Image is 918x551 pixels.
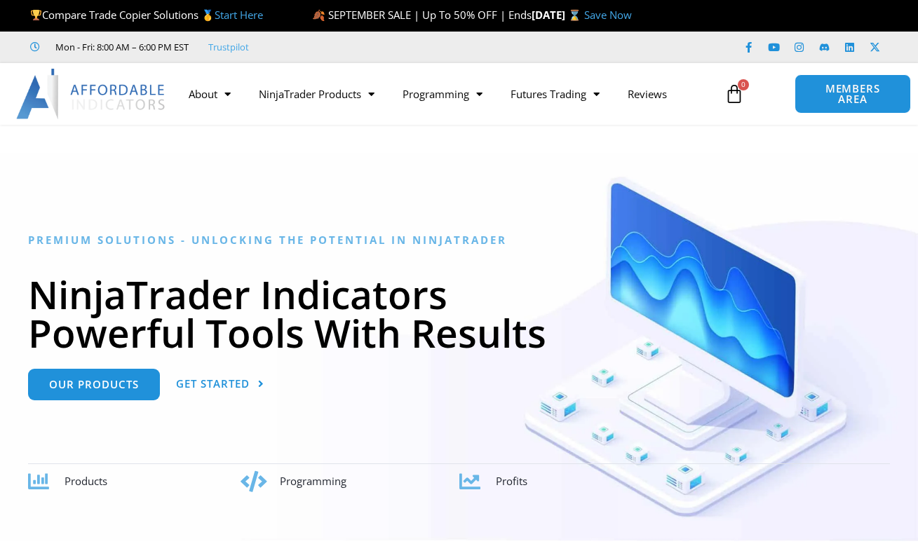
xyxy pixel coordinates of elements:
span: Mon - Fri: 8:00 AM – 6:00 PM EST [52,39,189,55]
span: Profits [496,474,527,488]
img: 🏆 [31,10,41,20]
span: MEMBERS AREA [809,83,896,104]
span: Compare Trade Copier Solutions 🥇 [30,8,263,22]
span: 0 [738,79,749,90]
span: Get Started [176,379,250,389]
span: 🍂 SEPTEMBER SALE | Up To 50% OFF | Ends [312,8,532,22]
span: Products [65,474,107,488]
a: 0 [703,74,765,114]
a: Our Products [28,369,160,400]
strong: [DATE] ⌛ [532,8,584,22]
img: LogoAI | Affordable Indicators – NinjaTrader [16,69,167,119]
a: MEMBERS AREA [795,74,911,114]
a: Start Here [215,8,263,22]
a: Save Now [584,8,632,22]
span: Our Products [49,379,139,390]
span: Programming [280,474,346,488]
h1: NinjaTrader Indicators Powerful Tools With Results [28,275,890,352]
a: Trustpilot [208,39,249,55]
a: Get Started [176,369,264,400]
a: Programming [389,78,497,110]
a: Reviews [614,78,681,110]
a: NinjaTrader Products [245,78,389,110]
nav: Menu [175,78,717,110]
a: Futures Trading [497,78,614,110]
h6: Premium Solutions - Unlocking the Potential in NinjaTrader [28,233,890,247]
a: About [175,78,245,110]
